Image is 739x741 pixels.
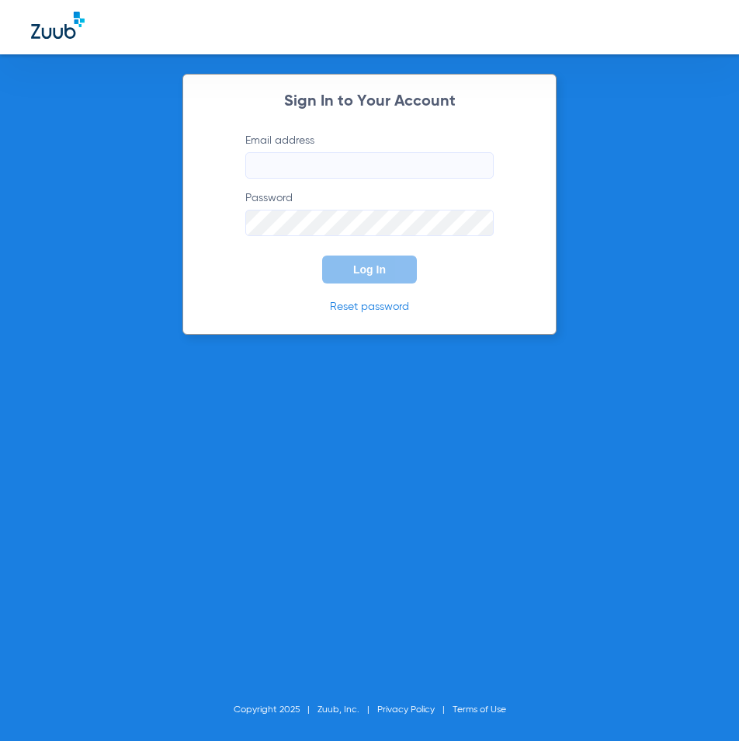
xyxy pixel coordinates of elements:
[245,210,494,236] input: Password
[317,702,377,718] li: Zuub, Inc.
[377,705,435,715] a: Privacy Policy
[330,301,409,312] a: Reset password
[245,133,494,179] label: Email address
[31,12,85,39] img: Zuub Logo
[245,152,494,179] input: Email address
[245,190,494,236] label: Password
[322,256,417,284] button: Log In
[222,94,517,110] h2: Sign In to Your Account
[453,705,506,715] a: Terms of Use
[234,702,317,718] li: Copyright 2025
[353,263,386,276] span: Log In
